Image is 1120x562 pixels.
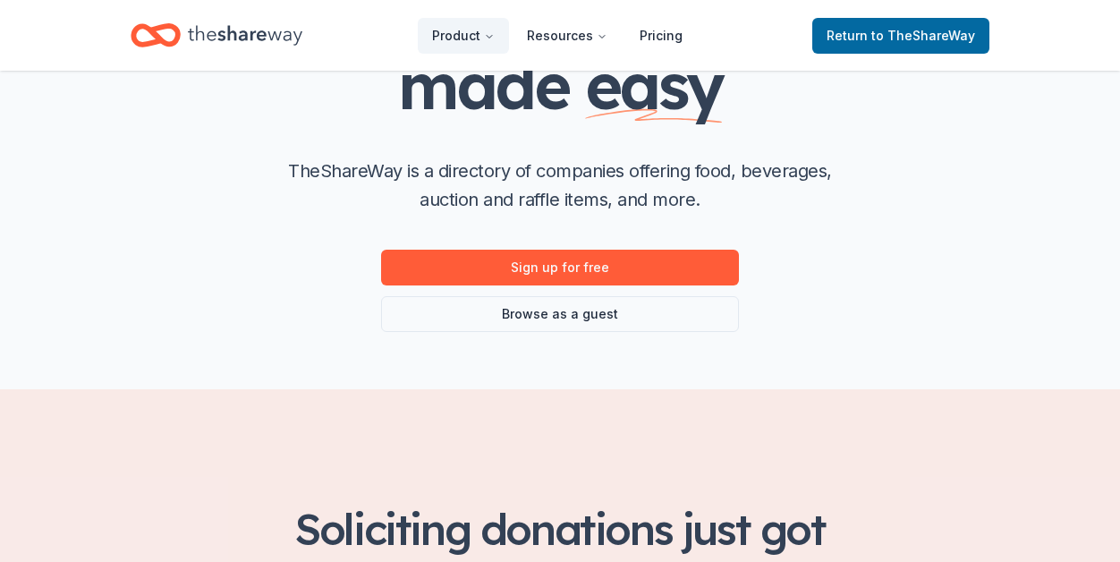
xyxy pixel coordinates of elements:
[381,296,739,332] a: Browse as a guest
[871,28,975,43] span: to TheShareWay
[625,18,697,54] a: Pricing
[274,157,846,214] p: TheShareWay is a directory of companies offering food, beverages, auction and raffle items, and m...
[381,250,739,285] a: Sign up for free
[418,18,509,54] button: Product
[418,14,697,56] nav: Main
[585,45,723,125] span: easy
[513,18,622,54] button: Resources
[131,14,302,56] a: Home
[812,18,989,54] a: Returnto TheShareWay
[827,25,975,47] span: Return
